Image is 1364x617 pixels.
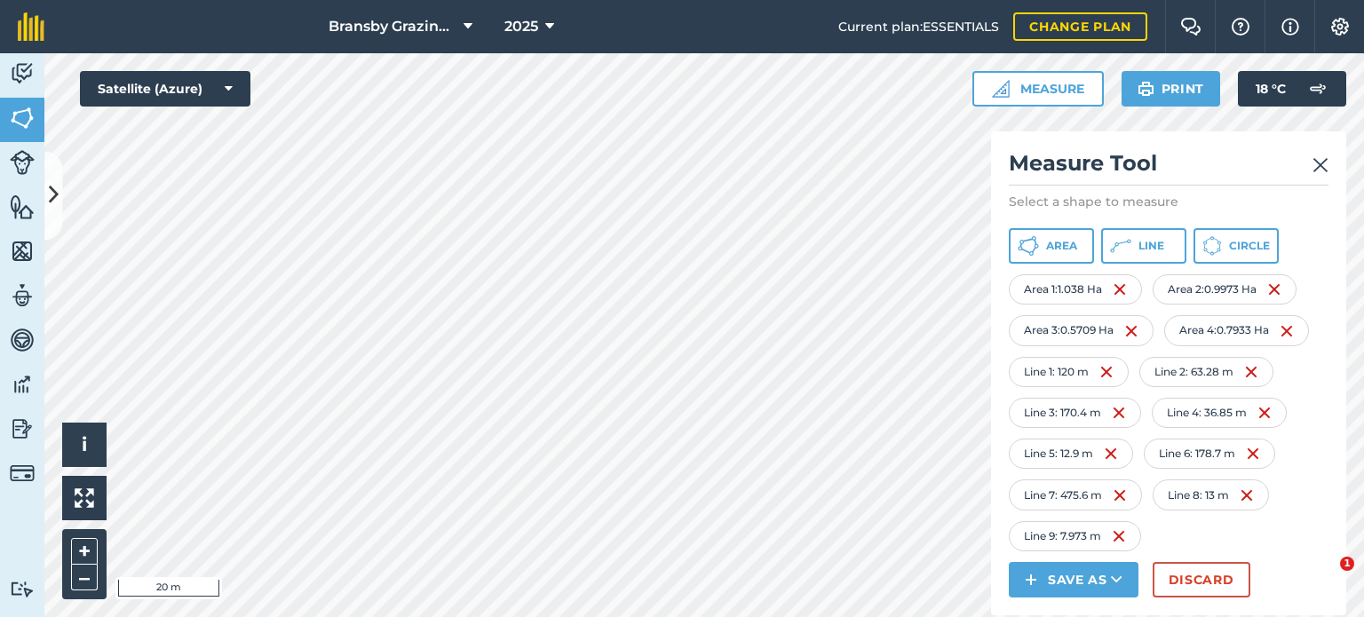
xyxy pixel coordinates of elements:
[1240,485,1254,506] img: svg+xml;base64,PHN2ZyB4bWxucz0iaHR0cDovL3d3dy53My5vcmcvMjAwMC9zdmciIHdpZHRoPSIxNiIgaGVpZ2h0PSIyNC...
[1300,71,1336,107] img: svg+xml;base64,PD94bWwgdmVyc2lvbj0iMS4wIiBlbmNvZGluZz0idXRmLTgiPz4KPCEtLSBHZW5lcmF0b3I6IEFkb2JlIE...
[1025,569,1037,590] img: svg+xml;base64,PHN2ZyB4bWxucz0iaHR0cDovL3d3dy53My5vcmcvMjAwMC9zdmciIHdpZHRoPSIxNCIgaGVpZ2h0PSIyNC...
[1112,402,1126,423] img: svg+xml;base64,PHN2ZyB4bWxucz0iaHR0cDovL3d3dy53My5vcmcvMjAwMC9zdmciIHdpZHRoPSIxNiIgaGVpZ2h0PSIyNC...
[1180,18,1201,36] img: Two speech bubbles overlapping with the left bubble in the forefront
[10,461,35,486] img: svg+xml;base64,PD94bWwgdmVyc2lvbj0iMS4wIiBlbmNvZGluZz0idXRmLTgiPz4KPCEtLSBHZW5lcmF0b3I6IEFkb2JlIE...
[1246,443,1260,464] img: svg+xml;base64,PHN2ZyB4bWxucz0iaHR0cDovL3d3dy53My5vcmcvMjAwMC9zdmciIHdpZHRoPSIxNiIgaGVpZ2h0PSIyNC...
[1112,526,1126,547] img: svg+xml;base64,PHN2ZyB4bWxucz0iaHR0cDovL3d3dy53My5vcmcvMjAwMC9zdmciIHdpZHRoPSIxNiIgaGVpZ2h0PSIyNC...
[71,538,98,565] button: +
[1099,361,1114,383] img: svg+xml;base64,PHN2ZyB4bWxucz0iaHR0cDovL3d3dy53My5vcmcvMjAwMC9zdmciIHdpZHRoPSIxNiIgaGVpZ2h0PSIyNC...
[10,415,35,442] img: svg+xml;base64,PD94bWwgdmVyc2lvbj0iMS4wIiBlbmNvZGluZz0idXRmLTgiPz4KPCEtLSBHZW5lcmF0b3I6IEFkb2JlIE...
[1009,357,1129,387] div: Line 1 : 120 m
[10,371,35,398] img: svg+xml;base64,PD94bWwgdmVyc2lvbj0iMS4wIiBlbmNvZGluZz0idXRmLTgiPz4KPCEtLSBHZW5lcmF0b3I6IEFkb2JlIE...
[10,150,35,175] img: svg+xml;base64,PD94bWwgdmVyc2lvbj0iMS4wIiBlbmNvZGluZz0idXRmLTgiPz4KPCEtLSBHZW5lcmF0b3I6IEFkb2JlIE...
[10,327,35,353] img: svg+xml;base64,PD94bWwgdmVyc2lvbj0iMS4wIiBlbmNvZGluZz0idXRmLTgiPz4KPCEtLSBHZW5lcmF0b3I6IEFkb2JlIE...
[71,565,98,590] button: –
[1138,239,1164,253] span: Line
[1104,443,1118,464] img: svg+xml;base64,PHN2ZyB4bWxucz0iaHR0cDovL3d3dy53My5vcmcvMjAwMC9zdmciIHdpZHRoPSIxNiIgaGVpZ2h0PSIyNC...
[1153,479,1269,510] div: Line 8 : 13 m
[1230,18,1251,36] img: A question mark icon
[1009,479,1142,510] div: Line 7 : 475.6 m
[1009,315,1154,345] div: Area 3 : 0.5709 Ha
[10,581,35,597] img: svg+xml;base64,PD94bWwgdmVyc2lvbj0iMS4wIiBlbmNvZGluZz0idXRmLTgiPz4KPCEtLSBHZW5lcmF0b3I6IEFkb2JlIE...
[1164,315,1309,345] div: Area 4 : 0.7933 Ha
[80,71,250,107] button: Satellite (Azure)
[82,433,87,455] span: i
[1281,16,1299,37] img: svg+xml;base64,PHN2ZyB4bWxucz0iaHR0cDovL3d3dy53My5vcmcvMjAwMC9zdmciIHdpZHRoPSIxNyIgaGVpZ2h0PSIxNy...
[1046,239,1077,253] span: Area
[10,60,35,87] img: svg+xml;base64,PD94bWwgdmVyc2lvbj0iMS4wIiBlbmNvZGluZz0idXRmLTgiPz4KPCEtLSBHZW5lcmF0b3I6IEFkb2JlIE...
[1153,562,1250,597] button: Discard
[1238,71,1346,107] button: 18 °C
[10,105,35,131] img: svg+xml;base64,PHN2ZyB4bWxucz0iaHR0cDovL3d3dy53My5vcmcvMjAwMC9zdmciIHdpZHRoPSI1NiIgaGVpZ2h0PSI2MC...
[1267,279,1281,300] img: svg+xml;base64,PHN2ZyB4bWxucz0iaHR0cDovL3d3dy53My5vcmcvMjAwMC9zdmciIHdpZHRoPSIxNiIgaGVpZ2h0PSIyNC...
[62,423,107,467] button: i
[1144,439,1275,469] div: Line 6 : 178.7 m
[1340,557,1354,571] span: 1
[1124,320,1138,342] img: svg+xml;base64,PHN2ZyB4bWxucz0iaHR0cDovL3d3dy53My5vcmcvMjAwMC9zdmciIHdpZHRoPSIxNiIgaGVpZ2h0PSIyNC...
[75,488,94,508] img: Four arrows, one pointing top left, one top right, one bottom right and the last bottom left
[10,194,35,220] img: svg+xml;base64,PHN2ZyB4bWxucz0iaHR0cDovL3d3dy53My5vcmcvMjAwMC9zdmciIHdpZHRoPSI1NiIgaGVpZ2h0PSI2MC...
[1009,193,1328,210] p: Select a shape to measure
[1153,274,1297,305] div: Area 2 : 0.9973 Ha
[1280,320,1294,342] img: svg+xml;base64,PHN2ZyB4bWxucz0iaHR0cDovL3d3dy53My5vcmcvMjAwMC9zdmciIHdpZHRoPSIxNiIgaGVpZ2h0PSIyNC...
[18,12,44,41] img: fieldmargin Logo
[1256,71,1286,107] span: 18 ° C
[1152,398,1287,428] div: Line 4 : 36.85 m
[1009,398,1141,428] div: Line 3 : 170.4 m
[1013,12,1147,41] a: Change plan
[504,16,538,37] span: 2025
[972,71,1104,107] button: Measure
[1009,274,1142,305] div: Area 1 : 1.038 Ha
[1139,357,1273,387] div: Line 2 : 63.28 m
[1138,78,1154,99] img: svg+xml;base64,PHN2ZyB4bWxucz0iaHR0cDovL3d3dy53My5vcmcvMjAwMC9zdmciIHdpZHRoPSIxOSIgaGVpZ2h0PSIyNC...
[1329,18,1351,36] img: A cog icon
[1312,154,1328,176] img: svg+xml;base64,PHN2ZyB4bWxucz0iaHR0cDovL3d3dy53My5vcmcvMjAwMC9zdmciIHdpZHRoPSIyMiIgaGVpZ2h0PSIzMC...
[1009,562,1138,597] button: Save as
[1113,279,1127,300] img: svg+xml;base64,PHN2ZyB4bWxucz0iaHR0cDovL3d3dy53My5vcmcvMjAwMC9zdmciIHdpZHRoPSIxNiIgaGVpZ2h0PSIyNC...
[1304,557,1346,599] iframe: Intercom live chat
[329,16,456,37] span: Bransby Grazing Plans
[1257,402,1272,423] img: svg+xml;base64,PHN2ZyB4bWxucz0iaHR0cDovL3d3dy53My5vcmcvMjAwMC9zdmciIHdpZHRoPSIxNiIgaGVpZ2h0PSIyNC...
[1244,361,1258,383] img: svg+xml;base64,PHN2ZyB4bWxucz0iaHR0cDovL3d3dy53My5vcmcvMjAwMC9zdmciIHdpZHRoPSIxNiIgaGVpZ2h0PSIyNC...
[1122,71,1221,107] button: Print
[1229,239,1270,253] span: Circle
[838,17,999,36] span: Current plan : ESSENTIALS
[992,80,1010,98] img: Ruler icon
[1101,228,1186,264] button: Line
[1009,439,1133,469] div: Line 5 : 12.9 m
[1113,485,1127,506] img: svg+xml;base64,PHN2ZyB4bWxucz0iaHR0cDovL3d3dy53My5vcmcvMjAwMC9zdmciIHdpZHRoPSIxNiIgaGVpZ2h0PSIyNC...
[10,282,35,309] img: svg+xml;base64,PD94bWwgdmVyc2lvbj0iMS4wIiBlbmNvZGluZz0idXRmLTgiPz4KPCEtLSBHZW5lcmF0b3I6IEFkb2JlIE...
[1193,228,1279,264] button: Circle
[1009,521,1141,551] div: Line 9 : 7.973 m
[1009,228,1094,264] button: Area
[10,238,35,265] img: svg+xml;base64,PHN2ZyB4bWxucz0iaHR0cDovL3d3dy53My5vcmcvMjAwMC9zdmciIHdpZHRoPSI1NiIgaGVpZ2h0PSI2MC...
[1009,149,1328,186] h2: Measure Tool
